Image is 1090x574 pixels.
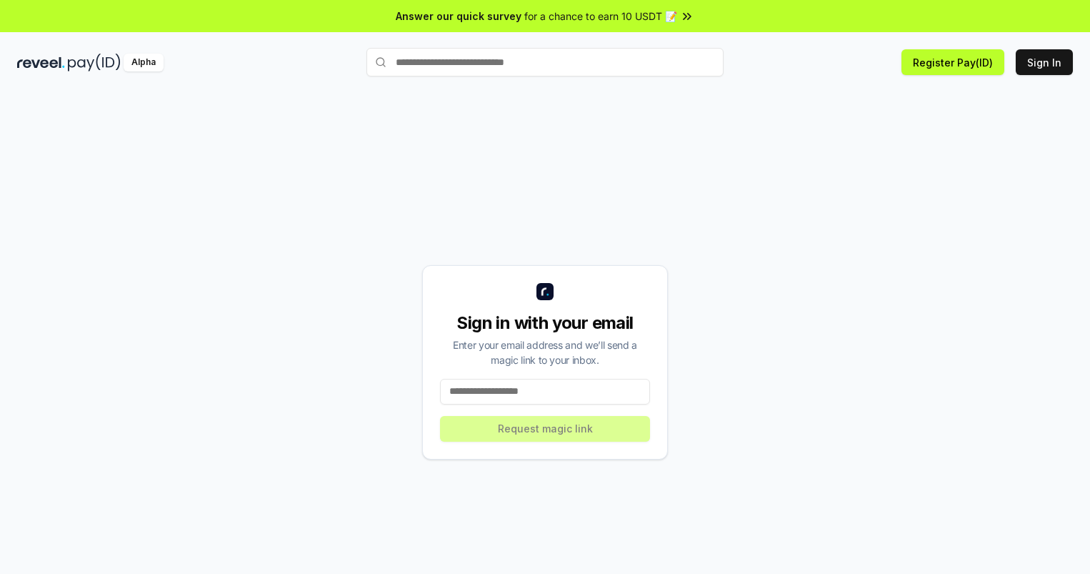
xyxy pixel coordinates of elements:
img: reveel_dark [17,54,65,71]
img: logo_small [536,283,554,300]
div: Sign in with your email [440,312,650,335]
span: Answer our quick survey [396,9,521,24]
button: Sign In [1016,49,1073,75]
div: Enter your email address and we’ll send a magic link to your inbox. [440,337,650,367]
span: for a chance to earn 10 USDT 📝 [524,9,677,24]
img: pay_id [68,54,121,71]
div: Alpha [124,54,164,71]
button: Register Pay(ID) [901,49,1004,75]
